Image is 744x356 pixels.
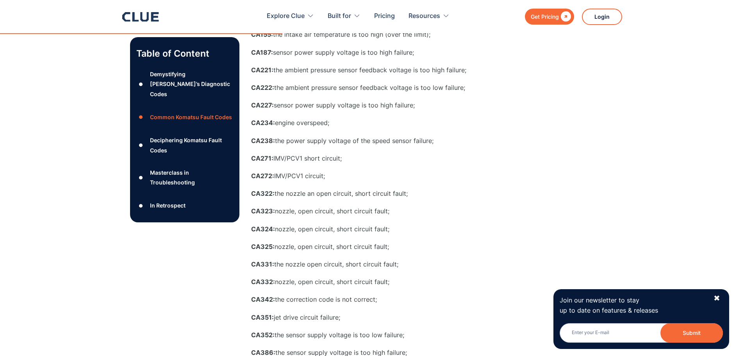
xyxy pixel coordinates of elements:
[136,111,233,123] a: ●Common Komatsu Fault Codes
[560,295,707,315] p: Join our newsletter to stay up to date on features & releases
[251,259,564,269] p: the nozzle open circuit, short circuit fault;
[409,4,440,29] div: Resources
[251,136,564,146] p: the power supply voltage of the speed sensor failure;
[150,200,186,210] div: In Retrospect
[136,78,146,90] div: ●
[374,4,395,29] a: Pricing
[251,224,564,234] p: nozzle, open circuit, short circuit fault;
[150,135,233,155] div: Deciphering Komatsu Fault Codes
[251,48,273,56] strong: CA187:
[251,100,564,110] p: sensor power supply voltage is too high failure;
[409,4,450,29] div: Resources
[251,154,273,162] strong: CA271:
[150,168,233,187] div: Masterclass in Troubleshooting
[560,323,723,343] input: Enter your E-mail
[251,330,564,340] p: the sensor supply voltage is too low failure;
[251,295,275,303] strong: CA342:
[251,260,274,268] strong: CA331:
[136,111,146,123] div: ●
[251,83,564,93] p: the ambient pressure sensor feedback voltage is too low failure;
[251,65,564,75] p: the ambient pressure sensor feedback voltage is too high failure;
[251,243,275,250] strong: CA325:
[251,242,564,252] p: nozzle, open circuit, short circuit fault;
[251,172,274,180] strong: CA272:
[136,200,233,211] a: ●In Retrospect
[150,69,233,99] div: Demystifying [PERSON_NAME]’s Diagnostic Codes
[714,293,720,303] div: ✖
[251,101,274,109] strong: CA227:
[251,278,275,286] strong: CA332:
[136,200,146,211] div: ●
[251,137,275,145] strong: CA238:
[531,12,559,21] div: Get Pricing
[136,69,233,99] a: ●Demystifying [PERSON_NAME]’s Diagnostic Codes
[328,4,360,29] div: Built for
[267,4,314,29] div: Explore Clue
[251,118,564,128] p: engine overspeed;
[136,135,233,155] a: ●Deciphering Komatsu Fault Codes
[251,171,564,181] p: IMV/PCV1 circuit;
[525,9,574,25] a: Get Pricing
[251,225,275,233] strong: CA324:
[328,4,351,29] div: Built for
[136,168,233,187] a: ●Masterclass in Troubleshooting
[251,189,564,199] p: the nozzle an open circuit, short circuit fault;
[251,207,275,215] strong: CA323:
[251,190,275,197] strong: CA322:
[136,172,146,183] div: ●
[251,331,275,339] strong: CA352:
[136,47,233,60] p: Table of Content
[251,48,564,57] p: sensor power supply voltage is too high failure;
[251,206,564,216] p: nozzle, open circuit, short circuit fault;
[251,30,273,38] strong: CA155:
[251,313,564,322] p: jet drive circuit failure;
[136,140,146,151] div: ●
[251,313,274,321] strong: CA351:
[251,154,564,163] p: IMV/PCV1 short circuit;
[251,119,275,127] strong: CA234:
[251,30,564,39] p: the intake air temperature is too high (over the limit);
[559,12,571,21] div: 
[267,4,305,29] div: Explore Clue
[251,84,274,91] strong: CA222:
[582,9,622,25] a: Login
[251,277,564,287] p: nozzle, open circuit, short circuit fault;
[251,295,564,304] p: the correction code is not correct;
[251,66,273,74] strong: CA221:
[150,112,232,122] div: Common Komatsu Fault Codes
[660,323,723,343] button: Submit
